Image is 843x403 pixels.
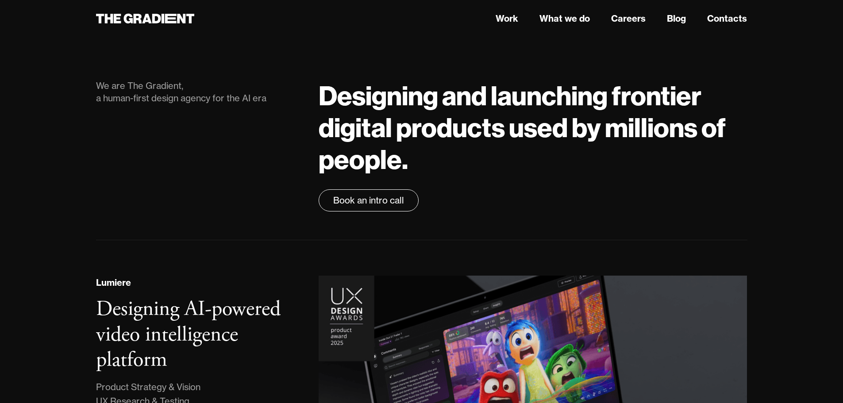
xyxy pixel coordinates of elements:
[707,12,747,25] a: Contacts
[96,296,281,373] h3: Designing AI-powered video intelligence platform
[96,276,131,289] div: Lumiere
[96,80,301,104] div: We are The Gradient, a human-first design agency for the AI era
[667,12,686,25] a: Blog
[611,12,646,25] a: Careers
[496,12,518,25] a: Work
[319,80,747,175] h1: Designing and launching frontier digital products used by millions of people.
[319,189,419,211] a: Book an intro call
[539,12,590,25] a: What we do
